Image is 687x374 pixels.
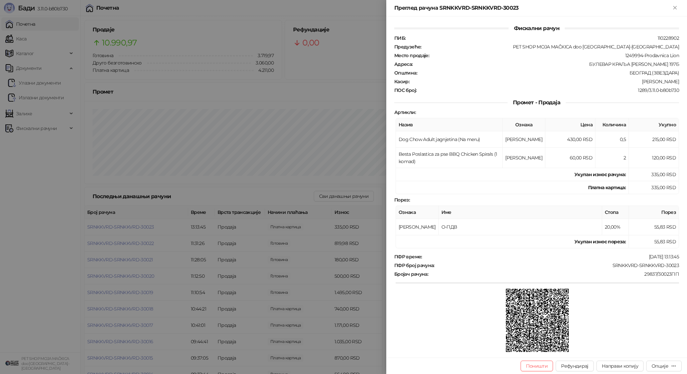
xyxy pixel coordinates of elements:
[396,148,503,168] td: Besta Poslastica za pse BBQ Chicken Spirals (1 komad)
[417,87,680,93] div: 1289/3.11.0-b80b730
[394,61,413,67] strong: Адреса :
[396,206,439,219] th: Ознака
[503,131,545,148] td: [PERSON_NAME]
[396,118,503,131] th: Назив
[545,148,595,168] td: 60,00 RSD
[406,35,680,41] div: 110228902
[439,219,602,235] td: О-ПДВ
[508,99,566,106] span: Промет - Продаја
[509,25,565,31] span: Фискални рачун
[439,206,602,219] th: Име
[629,148,679,168] td: 120,00 RSD
[503,148,545,168] td: [PERSON_NAME]
[596,361,644,371] button: Направи копију
[629,235,679,248] td: 55,83 RSD
[418,70,680,76] div: БЕОГРАД (ЗВЕЗДАРА)
[394,79,409,85] strong: Касир :
[629,181,679,194] td: 335,00 RSD
[652,363,668,369] div: Опције
[574,171,626,177] strong: Укупан износ рачуна :
[629,118,679,131] th: Укупно
[602,363,638,369] span: Направи копију
[556,361,594,371] button: Рефундирај
[396,219,439,235] td: [PERSON_NAME]
[394,52,429,58] strong: Место продаје :
[506,289,569,352] img: QR код
[410,79,680,85] div: [PERSON_NAME]
[430,52,680,58] div: 1249994-Prodavnica Lion
[394,70,417,76] strong: Општина :
[574,239,626,245] strong: Укупан износ пореза:
[394,35,405,41] strong: ПИБ :
[394,254,422,260] strong: ПФР време :
[503,118,545,131] th: Ознака
[394,262,434,268] strong: ПФР број рачуна :
[629,206,679,219] th: Порез
[423,254,680,260] div: [DATE] 13:13:45
[429,271,680,277] div: 29837/30023ПП
[545,131,595,148] td: 430,00 RSD
[422,44,680,50] div: PET SHOP MOJA MAČKICA doo [GEOGRAPHIC_DATA]-[GEOGRAPHIC_DATA]
[595,148,629,168] td: 2
[646,361,682,371] button: Опције
[394,4,671,12] div: Преглед рачуна SRNKKVRD-SRNKKVRD-30023
[394,197,410,203] strong: Порез :
[629,168,679,181] td: 335,00 RSD
[629,219,679,235] td: 55,83 RSD
[413,61,680,67] div: БУЛЕВАР КРАЉА [PERSON_NAME] 197Б
[602,219,629,235] td: 20,00%
[394,87,416,93] strong: ПОС број :
[396,131,503,148] td: Dog Chow Adult jagnjetina (Na meru)
[394,109,416,115] strong: Артикли :
[588,184,626,191] strong: Платна картица :
[394,271,428,277] strong: Бројач рачуна :
[602,206,629,219] th: Стопа
[521,361,553,371] button: Поништи
[671,4,679,12] button: Close
[595,131,629,148] td: 0,5
[545,118,595,131] th: Цена
[595,118,629,131] th: Количина
[435,262,680,268] div: SRNKKVRD-SRNKKVRD-30023
[629,131,679,148] td: 215,00 RSD
[394,44,421,50] strong: Предузеће :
